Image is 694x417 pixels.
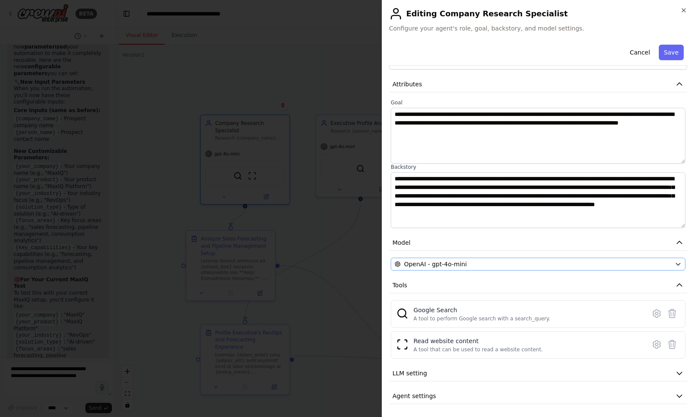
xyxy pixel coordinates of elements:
[391,99,685,106] label: Goal
[391,258,685,271] button: OpenAI - gpt-4o-mini
[391,164,685,170] label: Backstory
[404,260,467,268] span: OpenAI - gpt-4o-mini
[664,306,680,321] button: Delete tool
[392,238,410,247] span: Model
[389,277,687,293] button: Tools
[389,388,687,404] button: Agent settings
[392,281,407,289] span: Tools
[392,369,427,377] span: LLM setting
[625,45,655,60] button: Cancel
[649,306,664,321] button: Configure tool
[413,306,550,314] div: Google Search
[389,235,687,251] button: Model
[389,76,687,92] button: Attributes
[396,307,408,320] img: SerplyWebSearchTool
[659,45,684,60] button: Save
[413,337,543,345] div: Read website content
[396,338,408,350] img: ScrapeWebsiteTool
[392,80,422,88] span: Attributes
[664,337,680,352] button: Delete tool
[413,315,550,322] div: A tool to perform Google search with a search_query.
[649,337,664,352] button: Configure tool
[389,365,687,381] button: LLM setting
[389,24,687,33] span: Configure your agent's role, goal, backstory, and model settings.
[389,7,687,21] h2: Editing Company Research Specialist
[413,346,543,353] div: A tool that can be used to read a website content.
[392,392,436,400] span: Agent settings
